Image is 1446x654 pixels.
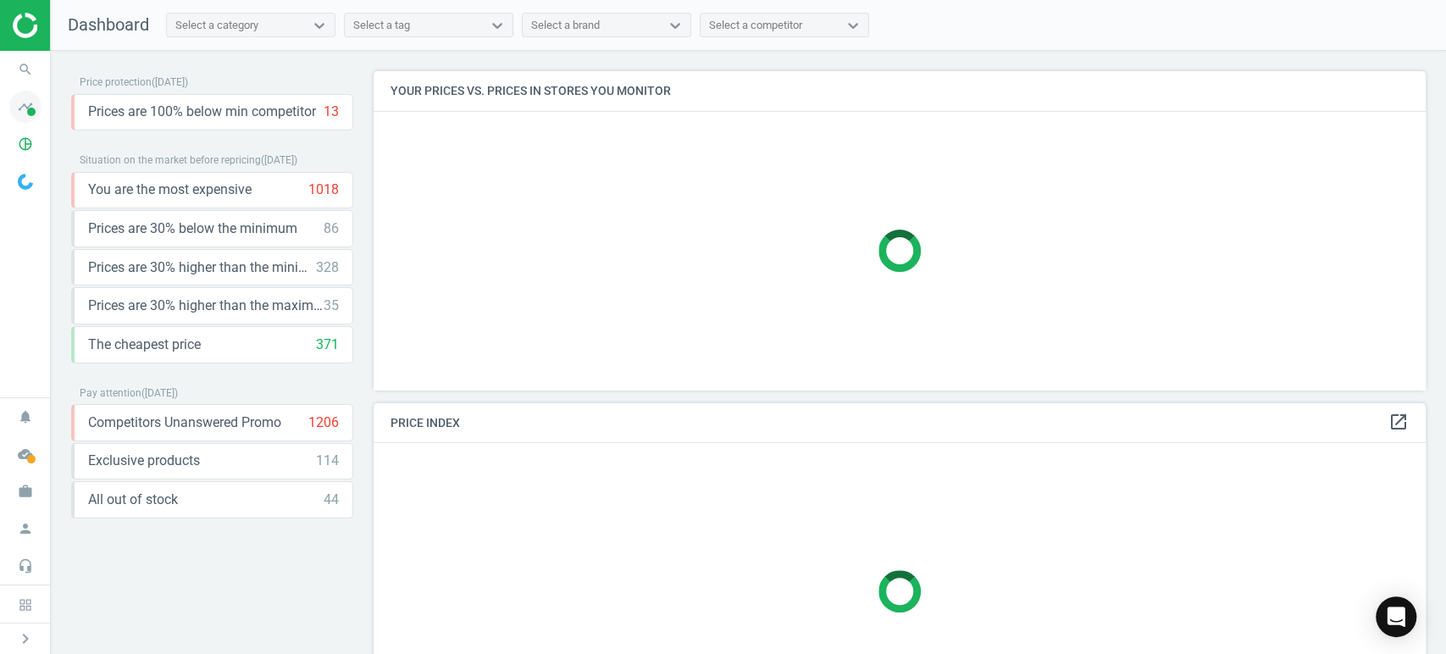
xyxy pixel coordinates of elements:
span: ( [DATE] ) [152,76,188,88]
i: headset_mic [9,550,42,582]
span: Price protection [80,76,152,88]
button: chevron_right [4,628,47,650]
span: Prices are 30% higher than the maximal [88,297,324,315]
div: Open Intercom Messenger [1376,596,1416,637]
span: Dashboard [68,14,149,35]
img: wGWNvw8QSZomAAAAABJRU5ErkJggg== [18,174,33,190]
span: Prices are 30% higher than the minimum [88,258,316,277]
a: open_in_new [1388,412,1409,434]
div: 13 [324,103,339,121]
h4: Price Index [374,403,1426,443]
span: Prices are 30% below the minimum [88,219,297,238]
div: 1206 [308,413,339,432]
i: notifications [9,401,42,433]
i: cloud_done [9,438,42,470]
i: search [9,53,42,86]
span: Competitors Unanswered Promo [88,413,281,432]
span: The cheapest price [88,335,201,354]
span: All out of stock [88,490,178,509]
i: work [9,475,42,507]
h4: Your prices vs. prices in stores you monitor [374,71,1426,111]
i: chevron_right [15,629,36,649]
i: pie_chart_outlined [9,128,42,160]
div: Select a brand [531,18,600,33]
span: Prices are 100% below min competitor [88,103,316,121]
div: 328 [316,258,339,277]
div: 371 [316,335,339,354]
span: Situation on the market before repricing [80,154,261,166]
i: open_in_new [1388,412,1409,432]
div: Select a category [175,18,258,33]
div: Select a competitor [709,18,802,33]
div: 44 [324,490,339,509]
div: 114 [316,452,339,470]
i: timeline [9,91,42,123]
span: Exclusive products [88,452,200,470]
div: 1018 [308,180,339,199]
span: ( [DATE] ) [261,154,297,166]
img: ajHJNr6hYgQAAAAASUVORK5CYII= [13,13,133,38]
div: 35 [324,297,339,315]
div: 86 [324,219,339,238]
span: ( [DATE] ) [141,387,178,399]
span: You are the most expensive [88,180,252,199]
div: Select a tag [353,18,410,33]
span: Pay attention [80,387,141,399]
i: person [9,513,42,545]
